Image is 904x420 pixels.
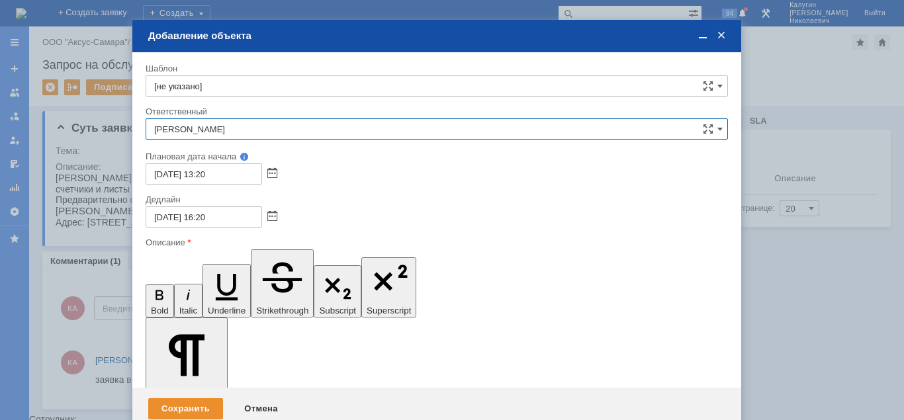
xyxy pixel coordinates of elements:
[203,264,251,317] button: Underline
[314,265,361,318] button: Subscript
[146,317,228,405] button: Paragraph Format
[123,44,224,56] span: [STREET_ADDRESS].
[146,195,725,204] div: Дедлайн
[146,107,725,116] div: Ответственный
[148,30,728,42] div: Добавление объекта
[146,152,709,161] div: Плановая дата начала
[251,249,314,317] button: Strikethrough
[703,81,713,91] span: Сложная форма
[146,64,725,73] div: Шаблон
[715,30,728,42] span: Закрыть
[208,306,246,315] span: Underline
[179,306,197,315] span: Italic
[696,30,709,42] span: Свернуть (Ctrl + M)
[256,306,308,315] span: Strikethrough
[174,284,203,317] button: Italic
[361,257,416,317] button: Superscript
[367,306,411,315] span: Superscript
[146,284,174,318] button: Bold
[703,124,713,134] span: Сложная форма
[146,238,725,247] div: Описание
[319,306,356,315] span: Subscript
[151,306,169,315] span: Bold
